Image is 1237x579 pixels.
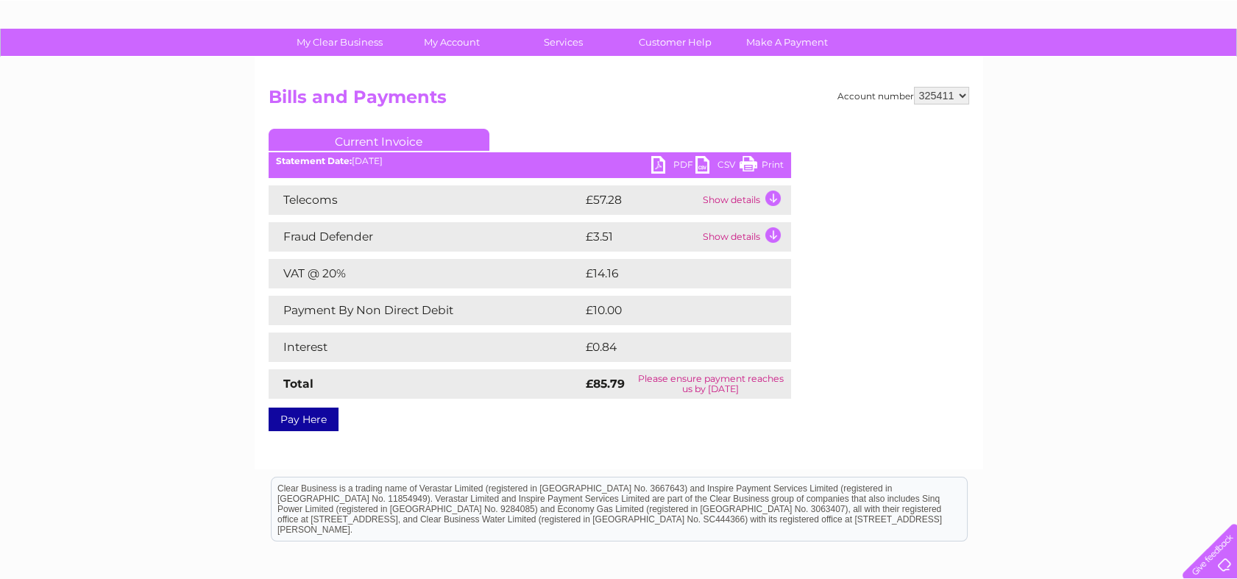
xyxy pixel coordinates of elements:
b: Statement Date: [276,155,352,166]
div: [DATE] [269,156,791,166]
div: Account number [837,87,969,104]
td: Telecoms [269,185,582,215]
a: Make A Payment [726,29,848,56]
td: VAT @ 20% [269,259,582,288]
a: Blog [1109,63,1130,74]
a: Pay Here [269,408,339,431]
a: Log out [1188,63,1223,74]
td: Payment By Non Direct Debit [269,296,582,325]
strong: Total [283,377,313,391]
td: £0.84 [582,333,757,362]
td: £57.28 [582,185,699,215]
a: Customer Help [614,29,736,56]
div: Clear Business is a trading name of Verastar Limited (registered in [GEOGRAPHIC_DATA] No. 3667643... [272,8,967,71]
a: Telecoms [1056,63,1100,74]
td: Interest [269,333,582,362]
a: My Clear Business [279,29,400,56]
a: My Account [391,29,512,56]
a: Contact [1139,63,1175,74]
img: logo.png [43,38,118,83]
td: £10.00 [582,296,761,325]
td: Show details [699,185,791,215]
h2: Bills and Payments [269,87,969,115]
a: Water [978,63,1006,74]
a: 0333 014 3131 [960,7,1061,26]
strong: £85.79 [586,377,625,391]
a: PDF [651,156,695,177]
a: Energy [1015,63,1047,74]
td: Show details [699,222,791,252]
td: £14.16 [582,259,759,288]
a: Current Invoice [269,129,489,151]
a: Print [740,156,784,177]
a: CSV [695,156,740,177]
td: £3.51 [582,222,699,252]
a: Services [503,29,624,56]
td: Fraud Defender [269,222,582,252]
td: Please ensure payment reaches us by [DATE] [631,369,791,399]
